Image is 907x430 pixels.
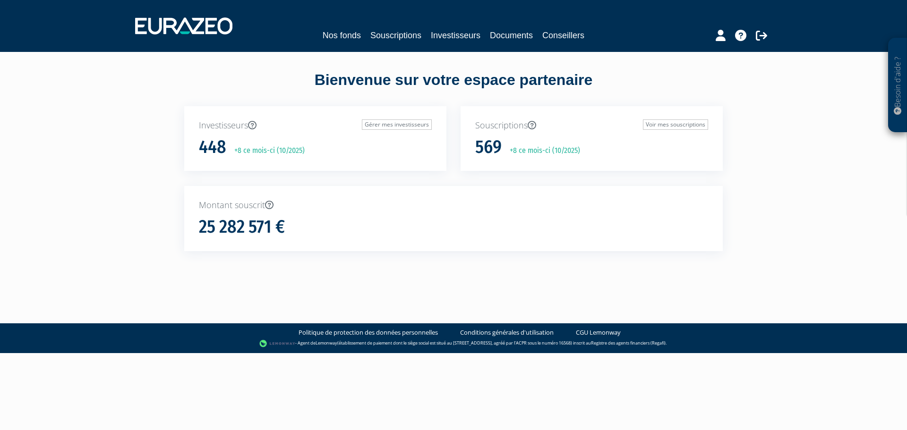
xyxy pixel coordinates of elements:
[259,339,296,348] img: logo-lemonway.png
[199,217,285,237] h1: 25 282 571 €
[542,29,584,42] a: Conseillers
[199,119,432,132] p: Investisseurs
[431,29,480,42] a: Investisseurs
[228,145,305,156] p: +8 ce mois-ci (10/2025)
[475,137,502,157] h1: 569
[199,137,226,157] h1: 448
[503,145,580,156] p: +8 ce mois-ci (10/2025)
[199,199,708,211] p: Montant souscrit
[591,340,666,346] a: Registre des agents financiers (Regafi)
[316,340,337,346] a: Lemonway
[362,119,432,130] a: Gérer mes investisseurs
[299,328,438,337] a: Politique de protection des données personnelles
[177,69,730,106] div: Bienvenue sur votre espace partenaire
[323,29,361,42] a: Nos fonds
[9,339,898,348] div: - Agent de (établissement de paiement dont le siège social est situé au [STREET_ADDRESS], agréé p...
[475,119,708,132] p: Souscriptions
[460,328,554,337] a: Conditions générales d'utilisation
[576,328,621,337] a: CGU Lemonway
[892,43,903,128] p: Besoin d'aide ?
[135,17,232,34] img: 1732889491-logotype_eurazeo_blanc_rvb.png
[370,29,421,42] a: Souscriptions
[643,119,708,130] a: Voir mes souscriptions
[490,29,533,42] a: Documents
